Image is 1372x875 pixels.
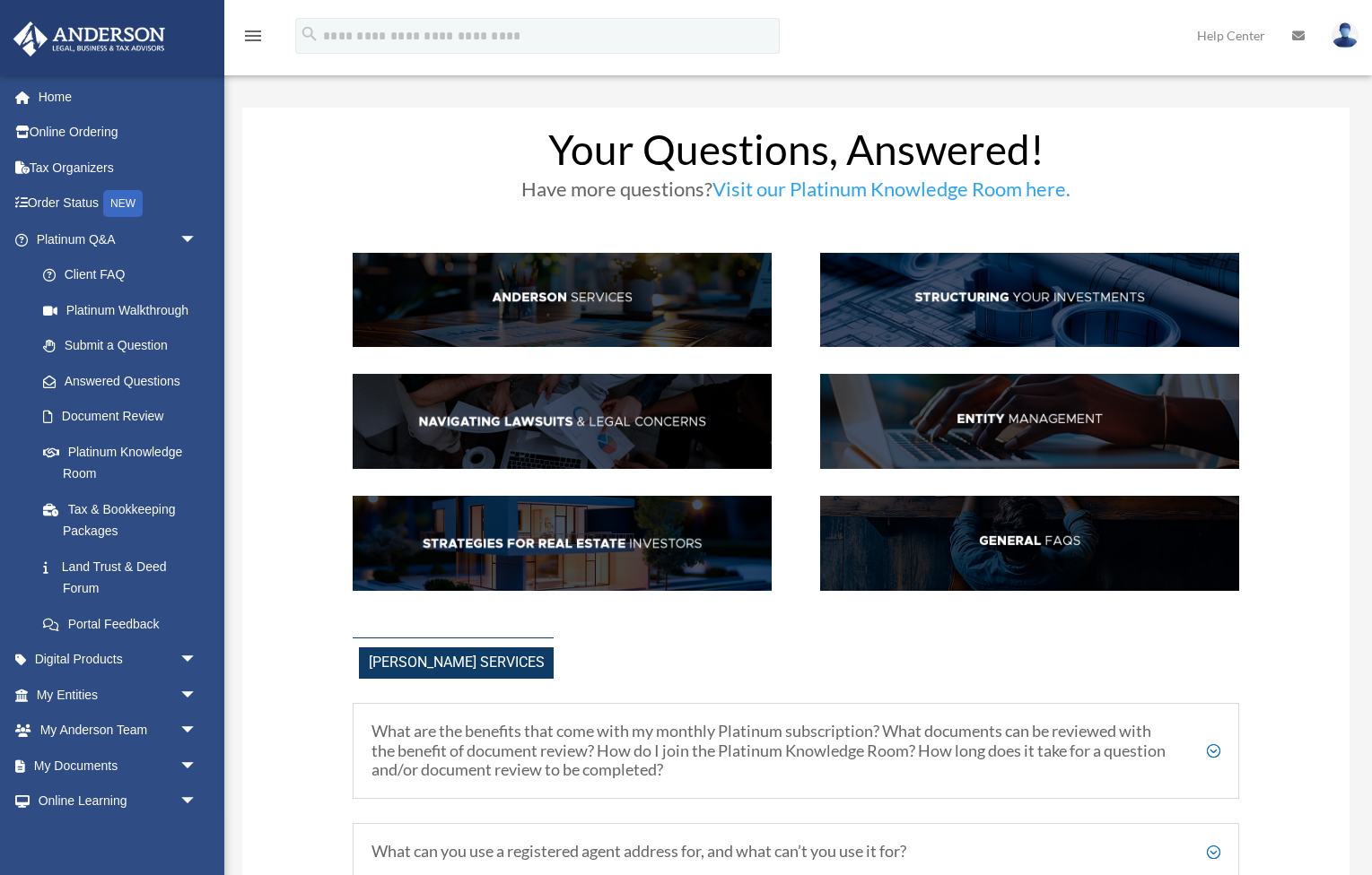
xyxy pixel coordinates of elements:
[13,642,224,678] a: Digital Productsarrow_drop_down
[353,253,771,348] img: AndServ_hdr
[13,677,224,713] a: My Entitiesarrow_drop_down
[242,31,264,47] a: menu
[13,115,224,151] a: Online Ordering
[179,713,215,749] span: arrow_drop_down
[371,722,1219,780] h5: What are the benefits that come with my monthly Platinum subscription? What documents can be revi...
[1332,22,1359,48] img: User Pic
[300,24,319,44] i: search
[13,748,224,784] a: My Documentsarrow_drop_down
[13,713,224,749] a: My Anderson Teamarrow_drop_down
[25,399,224,435] a: Document Review
[179,677,215,714] span: arrow_drop_down
[25,549,224,606] a: Land Trust & Deed Forum
[8,22,170,56] img: Anderson Advisors Platinum Portal
[820,496,1238,591] img: GenFAQ_hdr
[13,79,224,115] a: Home
[359,647,554,679] span: [PERSON_NAME] Services
[25,606,224,642] a: Portal Feedback
[103,190,143,217] div: NEW
[242,25,264,47] i: menu
[13,186,224,222] a: Order StatusNEW
[820,374,1238,469] img: EntManag_hdr
[25,363,224,399] a: Answered Questions
[25,434,224,491] a: Platinum Knowledge Room
[353,129,1238,179] h1: Your Questions, Answered!
[371,842,1219,862] h5: What can you use a registered agent address for, and what can’t you use it for?
[712,177,1071,210] a: Visit our Platinum Knowledge Room here.
[353,374,771,469] img: NavLaw_hdr
[25,491,224,549] a: Tax & Bookkeeping Packages
[353,496,771,591] img: StratsRE_hdr
[25,292,224,328] a: Platinum Walkthrough
[820,253,1238,348] img: StructInv_hdr
[179,784,215,820] span: arrow_drop_down
[13,221,224,257] a: Platinum Q&Aarrow_drop_down
[179,221,215,258] span: arrow_drop_down
[179,748,215,784] span: arrow_drop_down
[353,179,1238,208] h3: Have more questions?
[13,150,224,186] a: Tax Organizers
[13,784,224,819] a: Online Learningarrow_drop_down
[179,642,215,679] span: arrow_drop_down
[25,328,224,364] a: Submit a Question
[25,257,215,293] a: Client FAQ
